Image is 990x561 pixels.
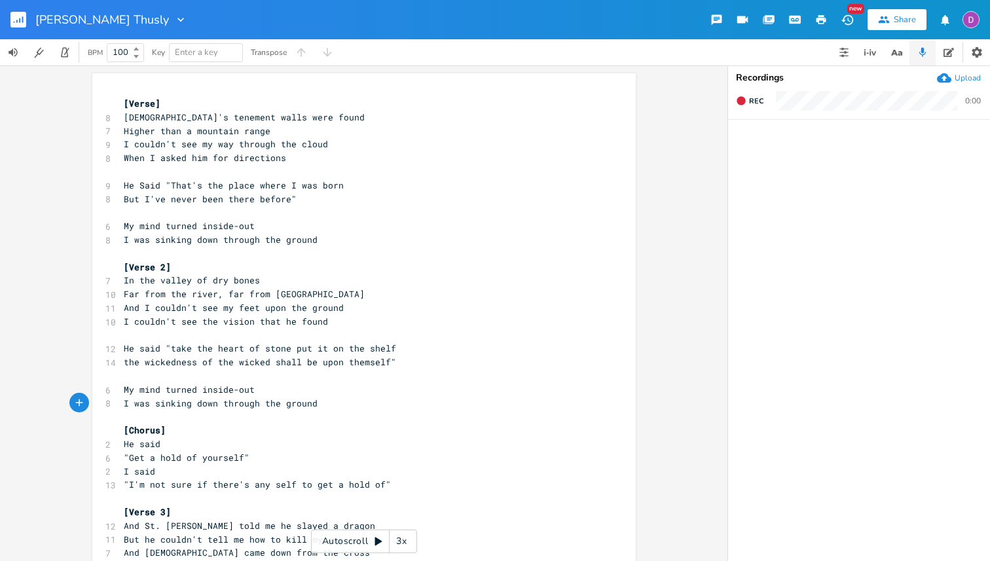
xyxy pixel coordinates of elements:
div: Share [894,14,916,26]
span: I was sinking down through the ground [124,397,318,409]
span: [Verse 2] [124,261,171,273]
div: Upload [955,73,981,83]
div: Key [152,48,165,56]
span: [PERSON_NAME] Thusly [35,14,169,26]
span: Rec [749,96,763,106]
span: But I've never been there before" [124,193,297,205]
span: [Verse] [124,98,160,109]
button: Share [868,9,926,30]
span: "Get a hold of yourself" [124,452,249,463]
span: And St. [PERSON_NAME] told me he slayed a dragon [124,520,375,532]
span: My mind turned inside-out [124,220,255,232]
button: New [834,8,860,31]
div: Transpose [251,48,287,56]
span: I couldn't see the vision that he found [124,316,328,327]
span: He said [124,438,160,450]
div: 3x [390,530,413,553]
button: Upload [937,71,981,85]
span: I said [124,465,155,477]
span: [Verse 3] [124,506,171,518]
span: And [DEMOGRAPHIC_DATA] came down from the cross [124,547,370,558]
span: I was sinking down through the ground [124,234,318,245]
span: "I'm not sure if there's any self to get a hold of" [124,479,391,490]
span: When I asked him for directions [124,152,286,164]
span: Enter a key [175,46,218,58]
div: Recordings [736,73,982,82]
span: I couldn't see my way through the cloud [124,138,328,150]
span: Far from the river, far from [GEOGRAPHIC_DATA] [124,288,365,300]
span: the wickedness of the wicked shall be upon themself" [124,356,396,368]
span: And I couldn't see my feet upon the ground [124,302,344,314]
div: New [847,4,864,14]
span: [Chorus] [124,424,166,436]
span: In the valley of dry bones [124,274,260,286]
span: [DEMOGRAPHIC_DATA]'s tenement walls were found [124,111,365,123]
span: My mind turned inside-out [124,384,255,395]
span: He Said "That's the place where I was born [124,179,344,191]
span: He said "take the heart of stone put it on the shelf [124,342,396,354]
img: Dylan [962,11,980,28]
span: Higher than a mountain range [124,125,270,137]
span: But he couldn't tell me how to kill my own [124,534,344,545]
div: BPM [88,49,103,56]
div: Autoscroll [311,530,417,553]
div: 0:00 [965,97,981,105]
button: Rec [731,90,769,111]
